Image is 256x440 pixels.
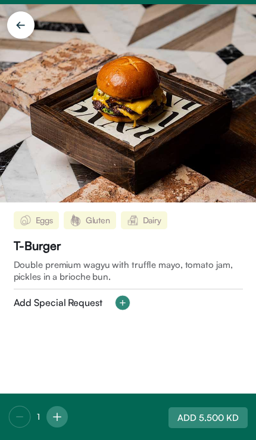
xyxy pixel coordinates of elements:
img: Dairy.png [127,214,139,226]
div: Add Special Request [14,297,102,308]
span: Eggs [36,216,54,224]
span: Dairy [143,216,162,224]
img: Gluten.png [70,214,82,226]
div: T-Burger [14,238,61,253]
span: ADD 5.500 KD [177,412,239,423]
img: Eggs.png [20,214,32,226]
img: -%20button.svg [8,405,31,428]
span: 1 [37,411,40,423]
span: Double premium wagyu with truffle mayo, tomato jam, pickles in a brioche bun. [14,259,243,283]
span: Gluten [86,216,110,224]
button: ADD 5.500 KD [168,407,248,428]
